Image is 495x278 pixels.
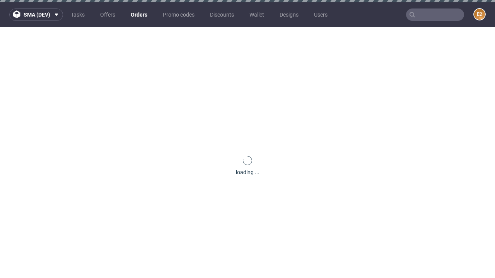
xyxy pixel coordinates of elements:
[126,8,152,21] a: Orders
[9,8,63,21] button: sma (dev)
[309,8,332,21] a: Users
[236,168,259,176] div: loading ...
[205,8,239,21] a: Discounts
[96,8,120,21] a: Offers
[24,12,50,17] span: sma (dev)
[66,8,89,21] a: Tasks
[275,8,303,21] a: Designs
[245,8,269,21] a: Wallet
[158,8,199,21] a: Promo codes
[474,9,485,20] figcaption: e2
